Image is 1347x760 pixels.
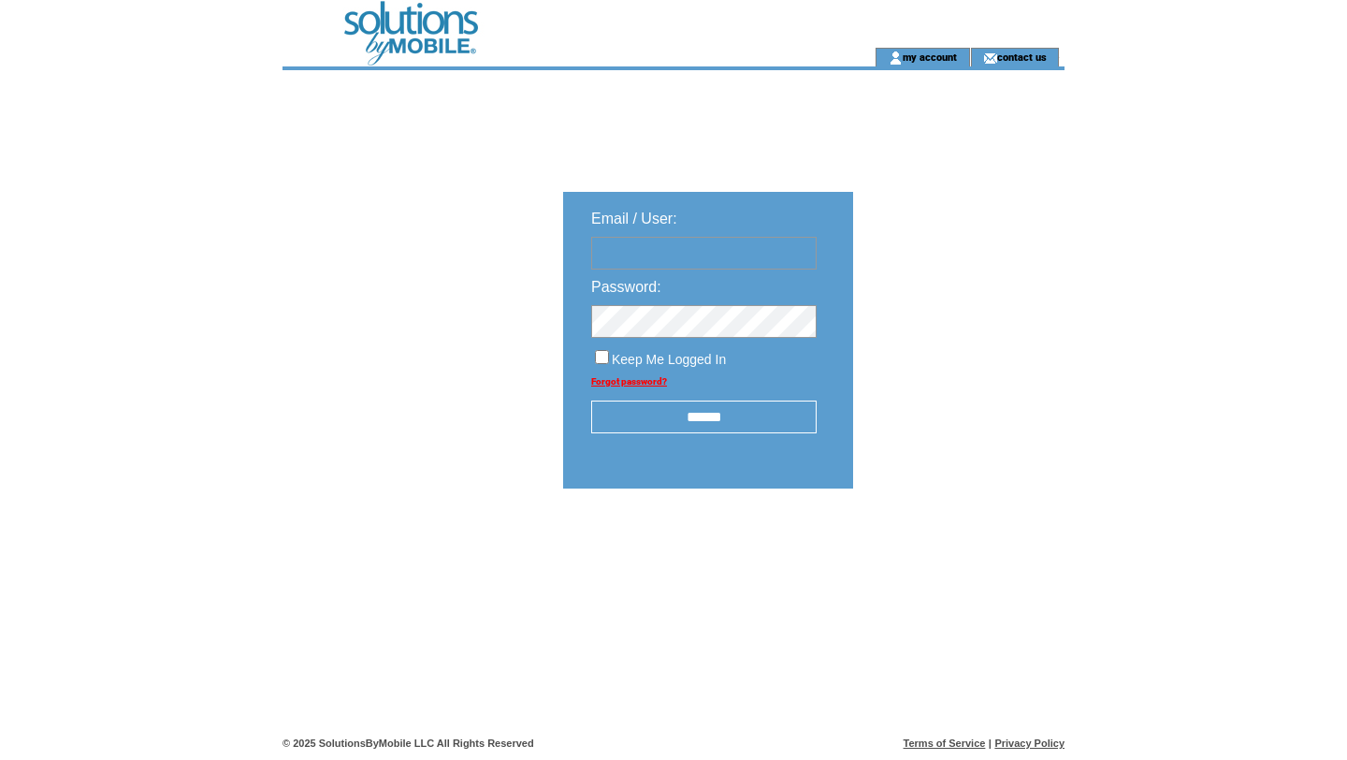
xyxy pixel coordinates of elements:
img: transparent.png [907,535,1001,559]
span: Keep Me Logged In [612,352,726,367]
span: Email / User: [591,211,677,227]
span: | [989,738,992,749]
a: contact us [997,51,1047,63]
span: © 2025 SolutionsByMobile LLC All Rights Reserved [282,738,534,749]
span: Password: [591,279,661,295]
a: Forgot password? [591,376,667,387]
a: Privacy Policy [994,738,1065,749]
a: Terms of Service [904,738,986,749]
img: contact_us_icon.gif [983,51,997,66]
img: account_icon.gif [889,51,903,66]
a: my account [903,51,957,63]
